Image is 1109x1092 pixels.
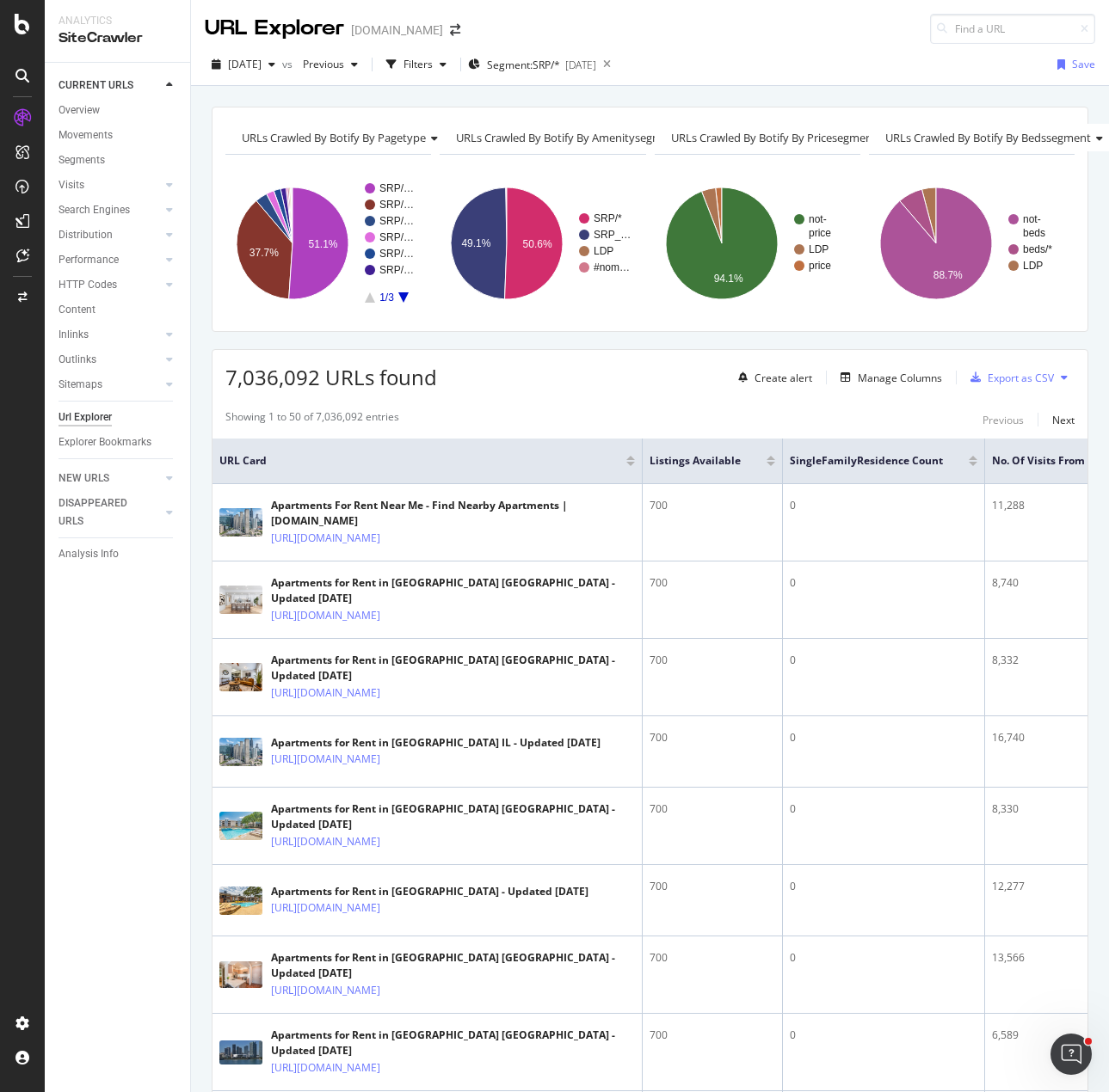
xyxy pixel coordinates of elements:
div: 0 [790,575,977,591]
div: 0 [790,801,977,817]
div: 700 [650,653,775,668]
div: Analysis Info [59,545,119,563]
text: SRP/… [379,248,414,260]
a: Movements [59,126,178,144]
div: Performance [59,251,119,269]
div: Visits [59,176,84,194]
div: Url Explorer [59,408,112,426]
a: [URL][DOMAIN_NAME] [271,684,380,702]
div: Content [59,301,95,319]
button: Create alert [731,364,812,391]
div: Save [1072,57,1095,71]
a: Inlinks [59,326,161,344]
div: CURRENT URLS [59,77,133,95]
div: 0 [790,730,977,745]
div: Segments [59,151,105,169]
a: [URL][DOMAIN_NAME] [271,1059,380,1077]
a: Visits [59,176,161,194]
text: not- [1023,213,1041,225]
div: 0 [790,653,977,668]
a: NEW URLS [59,469,161,488]
div: Overview [59,101,100,120]
a: Segments [59,151,178,169]
text: 37.7% [250,247,279,259]
button: Save [1050,51,1095,78]
a: DISAPPEARED URLS [59,494,161,531]
a: Distribution [59,226,161,244]
div: Apartments for Rent in [GEOGRAPHIC_DATA] [GEOGRAPHIC_DATA] - Updated [DATE] [271,801,635,832]
span: URLs Crawled By Botify By bedssegment [885,130,1091,145]
a: Url Explorer [59,408,178,426]
div: HTTP Codes [59,276,117,294]
h4: URLs Crawled By Botify By pagetype [238,124,452,151]
div: [DATE] [565,58,596,72]
text: 49.1% [462,237,491,249]
div: URL Explorer [205,14,344,43]
a: Search Engines [59,201,161,219]
button: Manage Columns [834,367,942,388]
div: Apartments for Rent in [GEOGRAPHIC_DATA] [GEOGRAPHIC_DATA] - Updated [DATE] [271,1028,635,1058]
div: 700 [650,1028,775,1043]
svg: A chart. [869,169,1072,318]
div: 0 [790,879,977,894]
img: main image [219,961,262,988]
a: CURRENT URLS [59,77,161,95]
a: Outlinks [59,351,161,369]
text: 94.1% [713,273,742,285]
div: Next [1052,413,1075,427]
a: [URL][DOMAIN_NAME] [271,751,380,768]
h4: URLs Crawled By Botify By pricesegment [668,124,903,151]
div: Apartments For Rent Near Me - Find Nearby Apartments | [DOMAIN_NAME] [271,498,635,529]
text: beds/* [1023,243,1052,255]
div: Filters [404,57,433,71]
text: SRP/… [379,231,414,243]
div: 700 [650,801,775,817]
h4: URLs Crawled By Botify By amenitysegment [453,124,705,151]
span: URL Card [219,453,622,469]
text: 88.7% [933,269,962,281]
img: main image [219,663,262,691]
button: Segment:SRP/*[DATE] [468,51,596,78]
iframe: Intercom live chat [1050,1034,1092,1075]
div: Sitemaps [59,376,102,394]
div: 0 [790,1028,977,1043]
div: 0 [790,498,977,513]
span: vs [282,57,296,71]
text: SRP/… [379,215,414,227]
button: Export as CSV [964,364,1054,391]
div: Manage Columns [858,371,942,385]
text: SRP_… [594,229,631,241]
div: arrow-right-arrow-left [450,24,460,36]
a: Performance [59,251,161,269]
div: 700 [650,498,775,513]
input: Find a URL [930,14,1095,44]
img: main image [219,586,262,614]
div: Apartments for Rent in [GEOGRAPHIC_DATA] [GEOGRAPHIC_DATA] - Updated [DATE] [271,950,635,981]
span: Previous [296,57,344,71]
div: Outlinks [59,351,96,369]
div: Apartments for Rent in [GEOGRAPHIC_DATA] [GEOGRAPHIC_DATA] - Updated [DATE] [271,653,635,684]
button: Next [1052,409,1075,430]
text: #nom… [594,261,630,273]
div: Movements [59,126,113,144]
span: 2025 Aug. 8th [228,57,262,71]
span: Segment: SRP/* [487,58,560,72]
div: Apartments for Rent in [GEOGRAPHIC_DATA] - Updated [DATE] [271,884,588,899]
div: [DOMAIN_NAME] [351,21,443,39]
img: main image [219,738,262,766]
div: Apartments for Rent in [GEOGRAPHIC_DATA] IL - Updated [DATE] [271,735,601,751]
img: main image [219,886,262,915]
a: Sitemaps [59,376,161,394]
text: 50.6% [523,238,552,250]
img: main image [219,812,262,840]
text: SRP/… [379,199,414,211]
svg: A chart. [440,169,643,318]
div: 700 [650,879,775,894]
text: 1/3 [379,291,394,304]
svg: A chart. [225,169,428,318]
button: Previous [296,51,365,78]
div: Previous [983,413,1024,427]
a: Analysis Info [59,545,178,563]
